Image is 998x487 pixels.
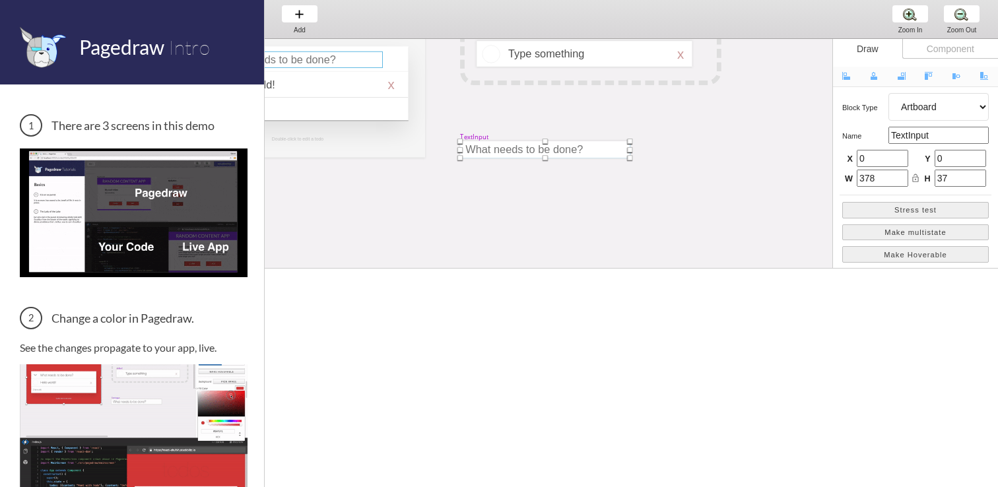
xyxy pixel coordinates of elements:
div: TextInput [460,132,489,141]
span: Pagedraw [79,35,164,59]
div: Zoom Out [937,26,987,34]
img: zoom-minus.png [954,7,968,21]
span: Intro [168,35,210,59]
button: Stress test [842,202,989,218]
img: zoom-plus.png [903,7,917,21]
div: x [677,46,684,61]
h3: There are 3 screens in this demo [20,114,248,137]
span: Y [923,154,931,166]
img: favicon.png [20,26,66,68]
img: 3 screens [20,148,248,276]
h5: name [842,132,888,140]
span: W [845,174,853,185]
div: Component [902,39,998,59]
span: X [845,154,853,166]
button: Make Hoverable [842,246,989,263]
p: See the changes propagate to your app, live. [20,341,248,354]
button: Make multistate [842,224,989,241]
h5: Block type [842,104,888,112]
div: Add [275,26,325,34]
img: baseline-add-24px.svg [292,7,306,21]
h3: Change a color in Pagedraw. [20,307,248,329]
span: H [923,174,931,185]
div: Zoom In [885,26,935,34]
div: Draw [833,39,902,59]
input: TextInput [888,127,989,144]
i: lock_open [911,174,920,183]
